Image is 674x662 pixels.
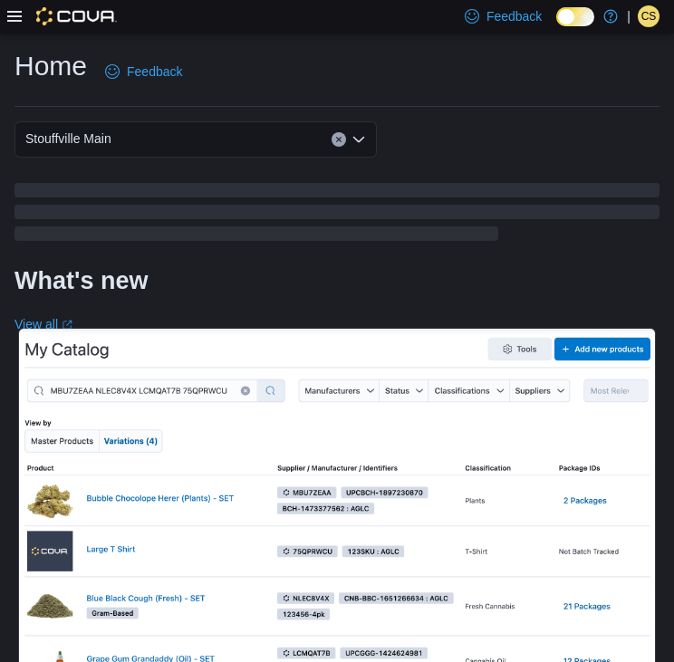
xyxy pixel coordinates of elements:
[641,5,657,27] span: CS
[62,320,72,331] svg: External link
[36,7,117,25] img: Cova
[14,187,660,245] span: Loading
[351,132,366,147] button: Open list of options
[638,5,660,27] div: Casey Shankland
[98,53,189,90] a: Feedback
[127,62,182,81] span: Feedback
[627,5,631,27] p: |
[14,48,87,84] h1: Home
[556,26,557,27] span: Dark Mode
[486,7,542,25] span: Feedback
[14,317,72,331] a: View allExternal link
[14,266,148,295] h2: What's new
[332,132,346,147] button: Clear input
[25,128,111,149] span: Stouffville Main
[556,7,594,26] input: Dark Mode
